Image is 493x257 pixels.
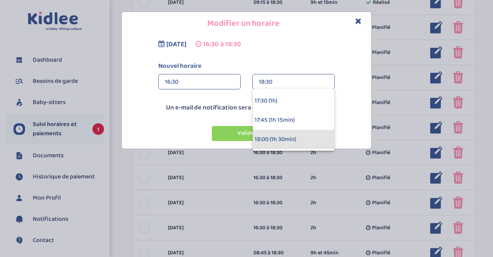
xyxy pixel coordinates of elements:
div: 18:15 (1h 45min) [253,149,334,168]
span: [DATE] [166,39,186,50]
button: Close [355,17,362,26]
button: Valider [212,126,281,141]
div: 16:30 [165,74,234,90]
div: 17:45 (1h 15min) [253,111,334,130]
div: 17:30 (1h) [253,91,334,111]
h4: Modifier un horaire [127,18,366,30]
div: 18:30 [259,74,328,90]
span: 16:30 à 18:30 [203,39,241,50]
label: Nouvel horaire [153,61,340,71]
div: 18:00 (1h 30min) [253,130,334,149]
p: Un e-mail de notification sera envoyé à [124,103,369,113]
